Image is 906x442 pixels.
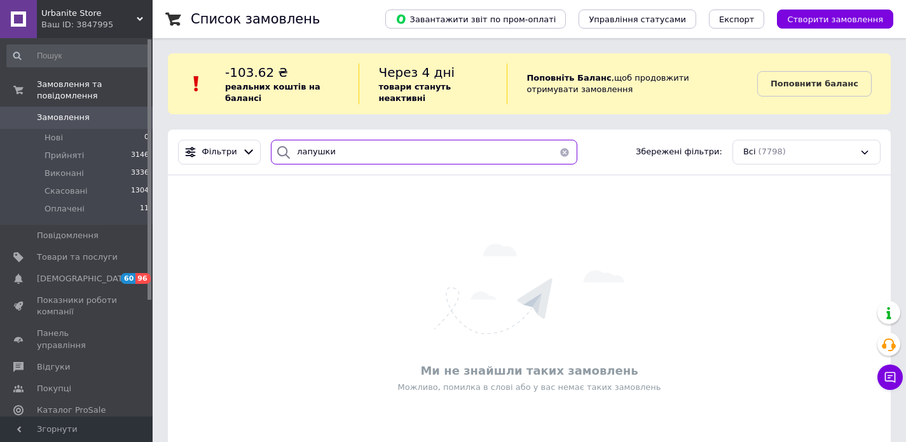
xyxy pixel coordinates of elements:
[37,230,99,241] span: Повідомлення
[225,65,288,80] span: -103.62 ₴
[579,10,696,29] button: Управління статусами
[709,10,765,29] button: Експорт
[45,132,63,144] span: Нові
[37,361,70,373] span: Відгуки
[45,168,84,179] span: Виконані
[174,363,884,378] div: Ми не знайшли таких замовлень
[37,295,118,318] span: Показники роботи компанії
[37,328,118,351] span: Панель управління
[764,14,893,23] a: Створити замовлення
[378,65,455,80] span: Через 4 дні
[877,365,903,390] button: Чат з покупцем
[187,74,206,93] img: :exclamation:
[225,82,320,103] b: реальних коштів на балансі
[45,203,85,215] span: Оплачені
[743,146,756,158] span: Всі
[771,79,858,88] b: Поповнити баланс
[6,44,150,67] input: Пошук
[552,140,577,164] button: Очистить
[41,8,137,19] span: Urbanite Store
[41,19,153,30] div: Ваш ID: 3847995
[135,273,150,284] span: 96
[757,71,872,97] a: Поповнити баланс
[777,10,893,29] button: Створити замовлення
[174,382,884,393] div: Можливо, помилка в слові або у вас немає таких замовлень
[395,13,556,25] span: Завантажити звіт по пром-оплаті
[385,10,566,29] button: Завантажити звіт по пром-оплаті
[45,150,84,161] span: Прийняті
[191,11,320,27] h1: Список замовлень
[131,168,149,179] span: 3336
[526,73,611,83] b: Поповніть Баланс
[37,383,71,394] span: Покупці
[37,251,118,263] span: Товари та послуги
[202,146,237,158] span: Фільтри
[37,273,131,285] span: [DEMOGRAPHIC_DATA]
[378,82,451,103] b: товари стануть неактивні
[507,64,757,104] div: , щоб продовжити отримувати замовлення
[131,185,149,197] span: 1304
[758,147,786,156] span: (7798)
[787,15,883,24] span: Створити замовлення
[636,146,722,158] span: Збережені фільтри:
[37,112,90,123] span: Замовлення
[140,203,149,215] span: 11
[45,185,88,197] span: Скасовані
[271,140,577,164] input: Пошук за номером замовлення, ПІБ покупця, номером телефону, Email, номером накладної
[589,15,686,24] span: Управління статусами
[37,79,153,102] span: Замовлення та повідомлення
[434,244,624,334] img: Нічого не знайдено
[37,405,106,416] span: Каталог ProSale
[144,132,149,144] span: 0
[719,15,755,24] span: Експорт
[121,273,135,284] span: 60
[131,150,149,161] span: 3146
